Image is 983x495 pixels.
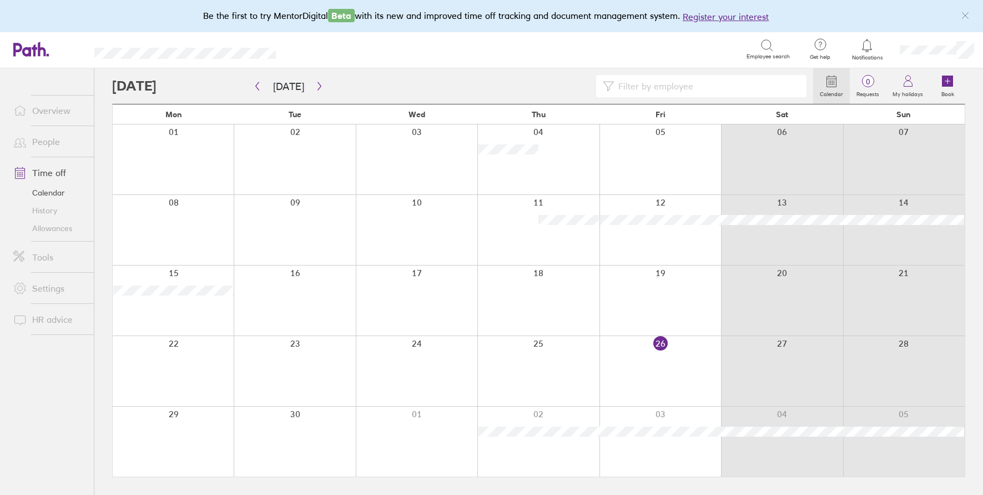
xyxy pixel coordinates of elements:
[850,77,886,86] span: 0
[4,131,94,153] a: People
[4,99,94,122] a: Overview
[747,53,790,60] span: Employee search
[4,202,94,219] a: History
[683,10,769,23] button: Register your interest
[4,277,94,299] a: Settings
[165,110,182,119] span: Mon
[306,44,334,54] div: Search
[849,38,885,61] a: Notifications
[656,110,666,119] span: Fri
[886,88,930,98] label: My holidays
[4,162,94,184] a: Time off
[4,308,94,331] a: HR advice
[289,110,301,119] span: Tue
[4,246,94,268] a: Tools
[614,76,800,97] input: Filter by employee
[930,68,965,104] a: Book
[203,9,780,23] div: Be the first to try MentorDigital with its new and improved time off tracking and document manage...
[409,110,425,119] span: Wed
[802,54,838,61] span: Get help
[264,77,313,96] button: [DATE]
[849,54,885,61] span: Notifications
[813,68,850,104] a: Calendar
[4,184,94,202] a: Calendar
[4,219,94,237] a: Allowances
[896,110,911,119] span: Sun
[532,110,546,119] span: Thu
[886,68,930,104] a: My holidays
[813,88,850,98] label: Calendar
[776,110,788,119] span: Sat
[328,9,355,22] span: Beta
[850,68,886,104] a: 0Requests
[850,88,886,98] label: Requests
[935,88,961,98] label: Book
